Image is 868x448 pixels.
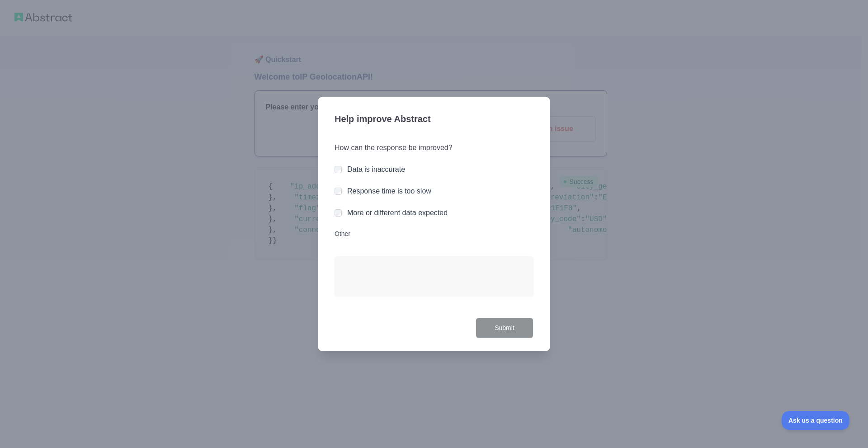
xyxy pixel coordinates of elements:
[476,318,533,338] button: Submit
[347,165,405,173] label: Data is inaccurate
[347,209,448,217] label: More or different data expected
[335,142,533,153] h3: How can the response be improved?
[335,229,533,238] label: Other
[347,187,431,195] label: Response time is too slow
[335,108,533,132] h3: Help improve Abstract
[782,411,850,430] iframe: Toggle Customer Support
